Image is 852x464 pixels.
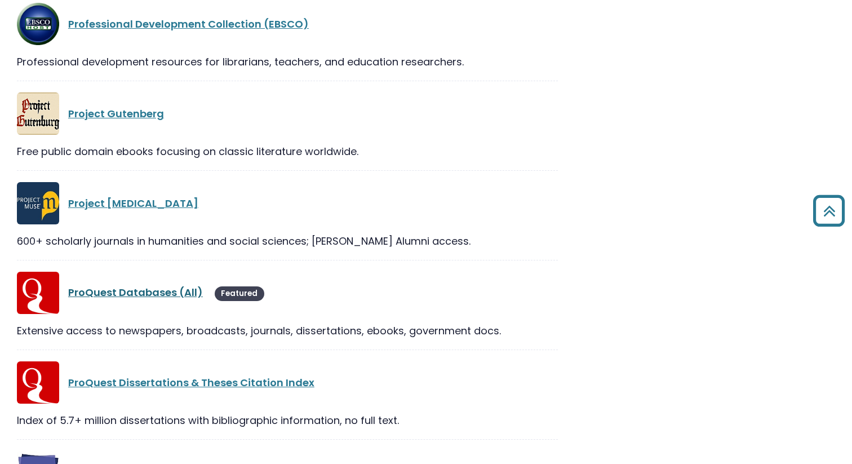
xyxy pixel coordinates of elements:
[809,200,849,221] a: Back to Top
[68,196,198,210] a: Project [MEDICAL_DATA]
[68,107,164,121] a: Project Gutenberg
[17,413,558,428] div: Index of 5.7+ million dissertations with bibliographic information, no full text.
[68,375,314,390] a: ProQuest Dissertations & Theses Citation Index
[17,233,558,249] div: 600+ scholarly journals in humanities and social sciences; [PERSON_NAME] Alumni access.
[215,286,264,301] span: Featured
[17,323,558,338] div: Extensive access to newspapers, broadcasts, journals, dissertations, ebooks, government docs.
[68,285,203,299] a: ProQuest Databases (All)
[17,54,558,69] div: Professional development resources for librarians, teachers, and education researchers.
[17,144,558,159] div: Free public domain ebooks focusing on classic literature worldwide.
[68,17,309,31] a: Professional Development Collection (EBSCO)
